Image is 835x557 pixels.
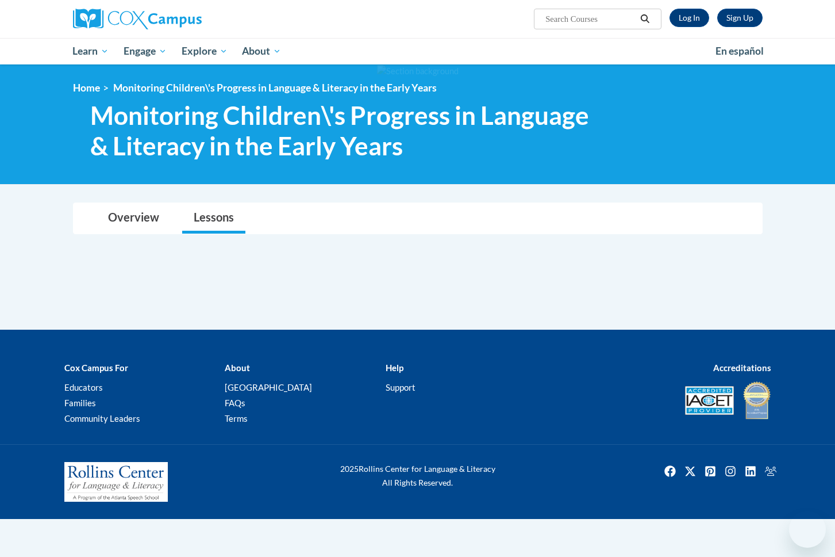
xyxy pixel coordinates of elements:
[701,462,719,480] img: Pinterest icon
[713,363,771,373] b: Accreditations
[741,462,760,480] img: LinkedIn icon
[97,203,171,234] a: Overview
[721,462,740,480] a: Instagram
[386,382,415,392] a: Support
[182,44,228,58] span: Explore
[225,413,248,424] a: Terms
[72,44,109,58] span: Learn
[742,380,771,421] img: IDA® Accredited
[225,398,245,408] a: FAQs
[761,462,780,480] a: Facebook Group
[64,413,140,424] a: Community Leaders
[64,398,96,408] a: Families
[377,65,459,78] img: Section background
[73,82,100,94] a: Home
[225,363,250,373] b: About
[113,82,437,94] span: Monitoring Children\'s Progress in Language & Literacy in the Early Years
[717,9,763,27] a: Register
[124,44,167,58] span: Engage
[242,44,281,58] span: About
[73,9,291,29] a: Cox Campus
[90,100,603,161] span: Monitoring Children\'s Progress in Language & Literacy in the Early Years
[685,386,734,415] img: Accredited IACET® Provider
[669,9,709,27] a: Log In
[715,45,764,57] span: En español
[661,462,679,480] a: Facebook
[66,38,117,64] a: Learn
[761,462,780,480] img: Facebook group icon
[56,38,780,64] div: Main menu
[636,12,653,26] button: Search
[386,363,403,373] b: Help
[741,462,760,480] a: Linkedin
[340,464,359,474] span: 2025
[64,382,103,392] a: Educators
[174,38,235,64] a: Explore
[225,382,312,392] a: [GEOGRAPHIC_DATA]
[789,511,826,548] iframe: Button to launch messaging window
[64,363,128,373] b: Cox Campus For
[116,38,174,64] a: Engage
[544,12,636,26] input: Search Courses
[721,462,740,480] img: Instagram icon
[708,39,771,63] a: En español
[182,203,245,234] a: Lessons
[234,38,288,64] a: About
[681,462,699,480] img: Twitter icon
[297,462,538,490] div: Rollins Center for Language & Literacy All Rights Reserved.
[661,462,679,480] img: Facebook icon
[681,462,699,480] a: Twitter
[73,9,202,29] img: Cox Campus
[701,462,719,480] a: Pinterest
[64,462,168,502] img: Rollins Center for Language & Literacy - A Program of the Atlanta Speech School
